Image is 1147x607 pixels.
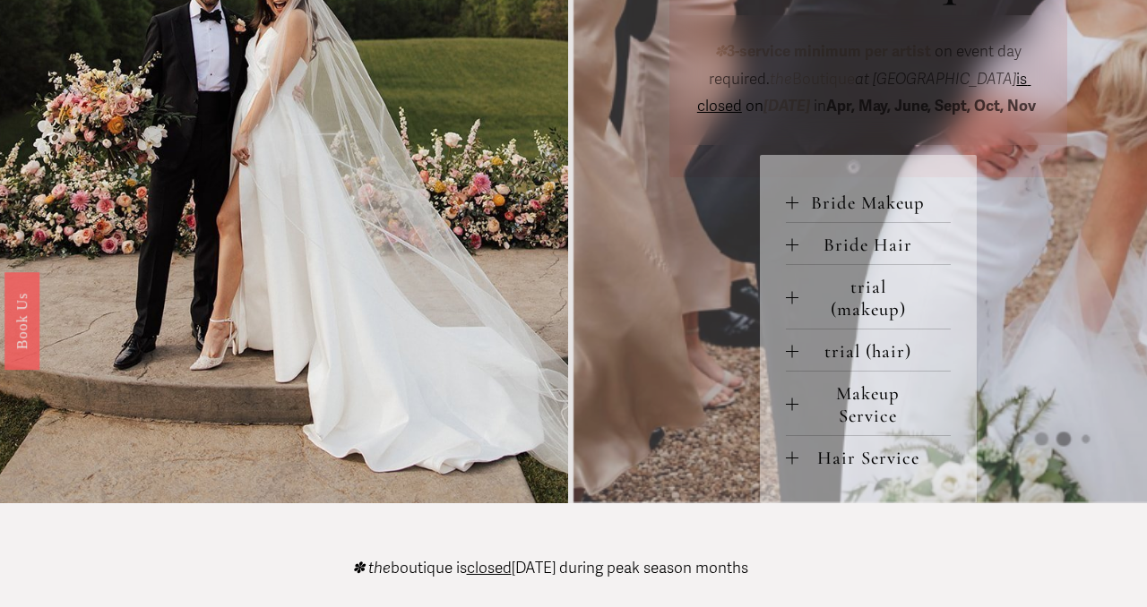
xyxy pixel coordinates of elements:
[714,42,727,61] em: ✽
[798,276,951,321] span: trial (makeup)
[786,181,951,222] button: Bride Makeup
[786,265,951,329] button: trial (makeup)
[798,340,951,363] span: trial (hair)
[810,97,1039,115] span: in
[798,192,951,214] span: Bride Makeup
[786,372,951,435] button: Makeup Service
[786,436,951,477] button: Hair Service
[770,70,792,89] em: the
[798,234,951,256] span: Bride Hair
[709,42,1025,89] span: on event day required.
[786,329,951,371] button: trial (hair)
[727,42,931,61] strong: 3-service minimum per artist
[763,97,810,115] em: [DATE]
[798,447,951,469] span: Hair Service
[826,97,1036,115] strong: Apr, May, June, Sept, Oct, Nov
[786,223,951,264] button: Bride Hair
[855,70,1016,89] em: at [GEOGRAPHIC_DATA]
[467,559,512,577] span: closed
[352,559,391,577] em: ✽ the
[693,38,1043,121] p: on
[4,272,39,370] a: Book Us
[798,382,951,427] span: Makeup Service
[352,560,748,576] p: boutique is [DATE] during peak season months
[770,70,855,89] span: Boutique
